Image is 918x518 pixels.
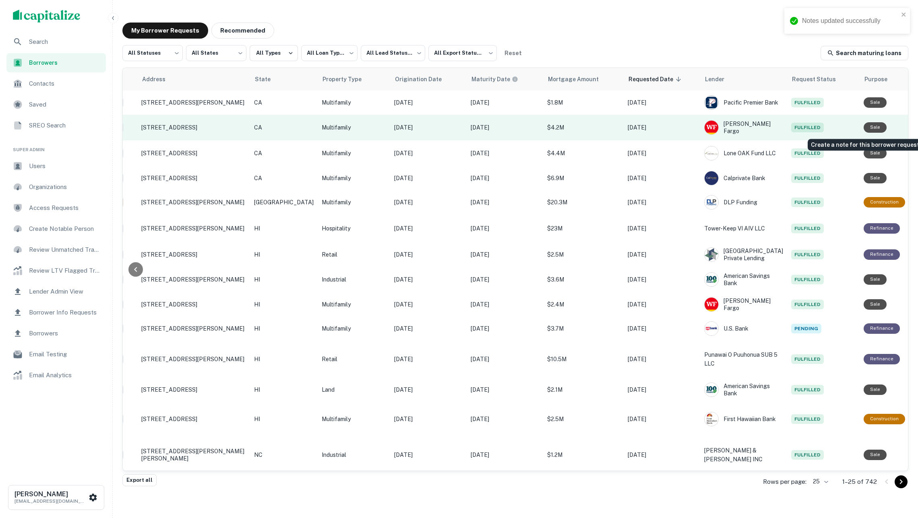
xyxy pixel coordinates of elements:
[141,356,246,363] p: [STREET_ADDRESS][PERSON_NAME]
[628,415,696,423] p: [DATE]
[547,123,620,132] p: $4.2M
[6,177,106,197] a: Organizations
[864,74,898,84] span: Purpose
[471,300,539,309] p: [DATE]
[864,97,887,107] div: Sale
[6,345,106,364] div: Email Testing
[547,450,620,459] p: $1.2M
[29,79,101,88] span: Contacts
[29,58,101,67] span: Borrowers
[6,261,106,280] div: Review LTV Flagged Transactions
[791,197,824,207] span: Fulfilled
[394,355,463,364] p: [DATE]
[864,299,887,309] div: Sale
[700,68,787,90] th: Lender
[255,74,281,84] span: State
[628,250,696,259] p: [DATE]
[318,68,390,90] th: Property Type
[471,250,539,259] p: [DATE]
[29,245,101,255] span: Review Unmatched Transactions
[791,123,824,132] span: Fulfilled
[323,74,372,84] span: Property Type
[791,324,821,333] span: Pending
[6,240,106,259] div: Review Unmatched Transactions
[6,282,106,301] a: Lender Admin View
[471,174,539,183] p: [DATE]
[6,219,106,238] a: Create Notable Person
[628,174,696,183] p: [DATE]
[864,173,887,183] div: Sale
[791,385,824,395] span: Fulfilled
[704,95,783,110] div: Pacific Premier Bank
[254,198,314,207] p: [GEOGRAPHIC_DATA]
[547,149,620,158] p: $4.4M
[29,100,101,109] span: Saved
[704,224,783,233] p: Tower-keep VI AIV LLC
[122,23,208,39] button: My Borrower Requests
[624,68,700,90] th: Requested Date
[254,149,314,158] p: CA
[704,446,783,464] p: [PERSON_NAME] & [PERSON_NAME] INC
[704,171,783,185] div: Calprivate Bank
[141,301,246,308] p: [STREET_ADDRESS]
[394,224,463,233] p: [DATE]
[467,68,543,90] th: Maturity dates displayed may be estimated. Please contact the lender for the most accurate maturi...
[394,149,463,158] p: [DATE]
[6,324,106,343] a: Borrowers
[6,156,106,176] a: Users
[901,11,907,19] button: close
[122,474,157,486] button: Export all
[29,329,101,338] span: Borrowers
[322,224,386,233] p: Hospitality
[394,174,463,183] p: [DATE]
[547,385,620,394] p: $2.1M
[394,275,463,284] p: [DATE]
[141,276,246,283] p: [STREET_ADDRESS][PERSON_NAME]
[860,68,916,90] th: Purpose
[628,123,696,132] p: [DATE]
[141,124,246,131] p: [STREET_ADDRESS]
[322,174,386,183] p: Multifamily
[547,275,620,284] p: $3.6M
[628,355,696,364] p: [DATE]
[6,32,106,51] div: Search
[322,324,386,333] p: Multifamily
[471,324,539,333] p: [DATE]
[547,174,620,183] p: $6.9M
[864,148,887,158] div: Sale
[254,224,314,233] p: HI
[864,122,887,132] div: Sale
[704,195,783,210] div: DLP Funding
[14,491,87,497] h6: [PERSON_NAME]
[787,68,860,90] th: Request Status
[322,275,386,284] p: Industrial
[471,385,539,394] p: [DATE]
[705,412,718,426] img: picture
[864,323,900,333] div: This loan purpose was for refinancing
[141,325,246,332] p: [STREET_ADDRESS][PERSON_NAME]
[394,300,463,309] p: [DATE]
[547,355,620,364] p: $10.5M
[254,415,314,423] p: HI
[141,251,246,258] p: [STREET_ADDRESS]
[122,43,183,64] div: All Statuses
[322,415,386,423] p: Multifamily
[864,197,905,207] div: This loan purpose was for construction
[705,96,718,109] img: picture
[29,121,101,130] span: SREO Search
[322,149,386,158] p: Multifamily
[141,415,246,423] p: [STREET_ADDRESS]
[29,203,101,213] span: Access Requests
[878,454,918,492] div: Chat Widget
[705,298,718,311] img: picture
[322,198,386,207] p: Multifamily
[6,95,106,114] div: Saved
[254,355,314,364] p: HI
[6,137,106,156] li: Super Admin
[6,74,106,93] a: Contacts
[6,116,106,135] a: SREO Search
[29,182,101,192] span: Organizations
